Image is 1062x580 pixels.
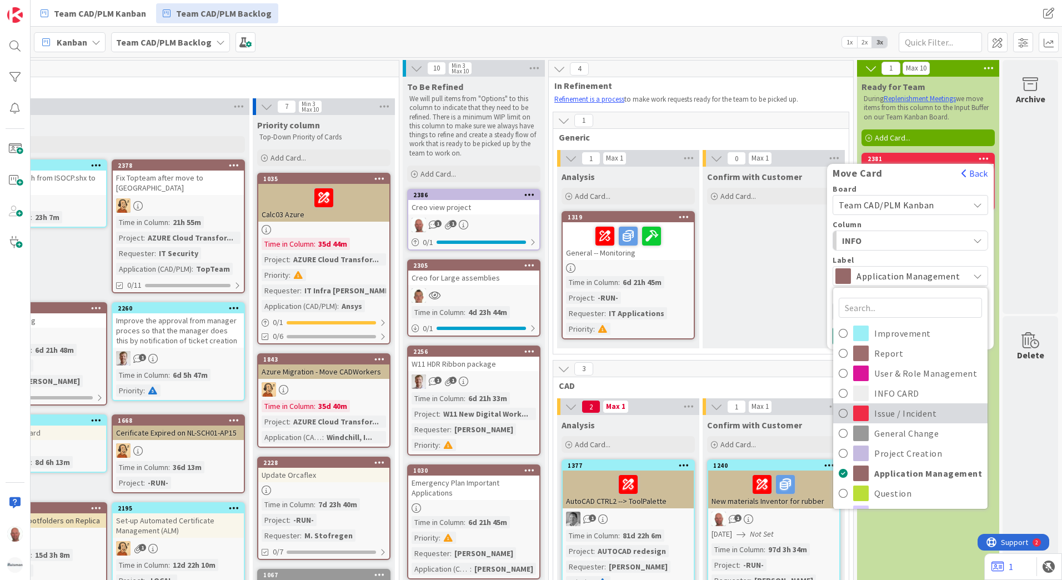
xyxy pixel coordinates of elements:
[176,7,272,20] span: Team CAD/PLM Backlog
[290,416,382,428] div: AZURE Cloud Transfor...
[408,347,539,371] div: 2256W11 HDR Ribbon package
[708,461,839,471] div: 1240
[833,383,988,403] a: INFO CARD
[408,218,539,232] div: RK
[408,288,539,303] div: TJ
[300,529,302,542] span: :
[842,233,925,248] span: INFO
[32,456,73,468] div: 8d 6h 13m
[839,199,934,211] span: Team CAD/PLM Kanban
[713,462,839,469] div: 1240
[258,174,389,222] div: 1035Calc03 Azure
[412,532,439,544] div: Priority
[874,385,982,402] span: INFO CARD
[262,400,314,412] div: Time in Column
[566,292,593,304] div: Project
[116,369,168,381] div: Time in Column
[262,238,314,250] div: Time in Column
[707,171,802,182] span: Confirm with Customer
[562,171,595,182] span: Analysis
[874,425,982,442] span: General Change
[833,503,988,523] a: Data Import
[23,2,51,15] span: Support
[727,152,746,165] span: 0
[868,155,994,163] div: 2381
[562,419,595,431] span: Analysis
[262,269,289,281] div: Priority
[575,191,610,201] span: Add Card...
[262,382,276,397] img: RH
[620,276,664,288] div: 6d 21h 45m
[408,271,539,285] div: Creo for Large assemblies
[118,504,244,512] div: 2195
[7,557,23,573] img: avatar
[750,529,774,539] i: Not Set
[143,384,145,397] span: :
[116,477,143,489] div: Project
[113,161,244,195] div: 2378Fix Topteam after move to [GEOGRAPHIC_DATA]
[315,400,350,412] div: 35d 40m
[566,529,618,542] div: Time in Column
[262,416,289,428] div: Project
[113,426,244,440] div: Cerificate Expired on NL-SCH01-AP15
[257,119,320,131] span: Priority column
[566,276,618,288] div: Time in Column
[116,216,168,228] div: Time in Column
[434,220,442,227] span: 1
[412,423,450,436] div: Requester
[423,237,433,248] span: 0 / 1
[412,408,439,420] div: Project
[263,356,389,363] div: 1843
[606,156,623,161] div: Max 1
[277,100,296,113] span: 7
[563,222,694,260] div: General -- Monitoring
[258,382,389,397] div: RH
[314,498,315,511] span: :
[145,232,236,244] div: AZURE Cloud Transfor...
[113,416,244,426] div: 1668
[420,169,456,179] span: Add Card...
[708,461,839,508] div: 1240New materials Inventor for rubber
[727,400,746,413] span: 1
[464,306,465,318] span: :
[449,377,457,384] span: 1
[116,263,192,275] div: Application (CAD/PLM)
[31,456,32,468] span: :
[427,62,446,75] span: 10
[270,153,306,163] span: Add Card...
[113,541,244,556] div: RH
[258,458,389,482] div: 2228Update Orcaflex
[258,316,389,329] div: 0/1
[408,466,539,476] div: 1030
[439,439,440,451] span: :
[407,81,463,92] span: To Be Refined
[143,232,145,244] span: :
[145,477,171,489] div: -RUN-
[449,220,457,227] span: 1
[833,443,988,463] a: Project Creation
[833,221,861,228] span: Column
[589,514,596,522] span: 1
[874,465,982,482] span: Application Management
[54,7,146,20] span: Team CAD/PLM Kanban
[154,247,156,259] span: :
[113,503,244,538] div: 2195Set-up Automated Certificate Management (ALM)
[262,498,314,511] div: Time in Column
[574,362,593,376] span: 3
[874,365,982,382] span: User & Role Management
[290,253,382,266] div: AZURE Cloud Transfor...
[262,284,300,297] div: Requester
[113,416,244,440] div: 1668Cerificate Expired on NL-SCH01-AP15
[554,94,624,104] a: Refinement is a process
[554,95,832,104] p: to make work requests ready for the team to be picked up.
[712,543,764,556] div: Time in Column
[582,152,600,165] span: 1
[408,200,539,214] div: Creo view project
[863,154,994,188] div: 2381Move CardBackBoardTeam CAD/PLM KanbanColumnINFOLabelApplication ManagementImprovementReportUs...
[559,380,835,391] span: CAD
[156,3,278,23] a: Team CAD/PLM Backlog
[31,211,32,223] span: :
[439,532,440,544] span: :
[452,68,469,74] div: Max 10
[315,238,350,250] div: 35d 44m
